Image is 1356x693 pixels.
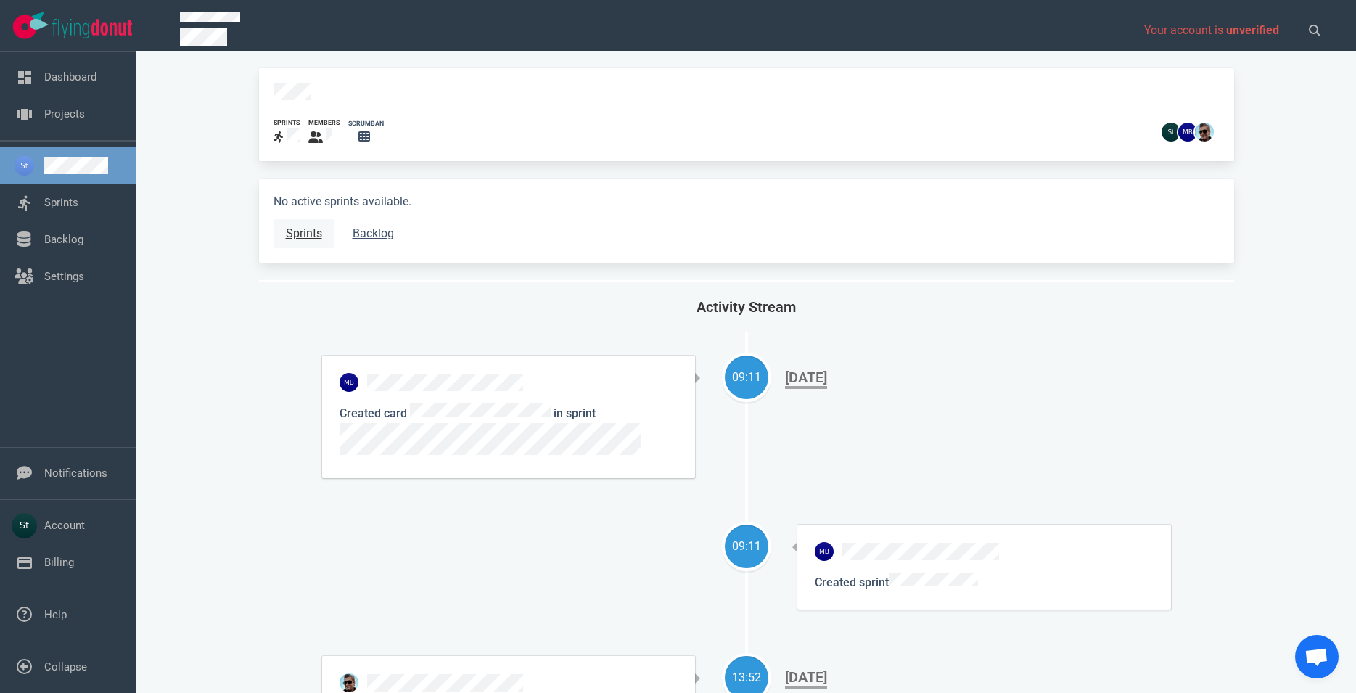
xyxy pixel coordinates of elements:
[340,673,358,692] img: 26
[44,660,87,673] a: Collapse
[1195,123,1214,142] img: 26
[52,19,132,38] img: Flying Donut text logo
[44,70,96,83] a: Dashboard
[725,538,768,555] div: 09:11
[348,119,384,128] div: scrumban
[1144,23,1279,37] span: Your account is
[785,369,827,389] div: [DATE]
[44,519,85,532] a: Account
[815,573,1154,592] p: Created sprint
[308,118,340,128] div: members
[44,556,74,569] a: Billing
[308,118,340,147] a: members
[259,179,1234,263] div: No active sprints available.
[340,373,358,392] img: 26
[340,406,642,458] span: in sprint
[44,196,78,209] a: Sprints
[44,233,83,246] a: Backlog
[274,219,334,248] a: Sprints
[1162,123,1180,142] img: 26
[785,668,827,689] div: [DATE]
[274,118,300,128] div: sprints
[1226,23,1279,37] span: unverified
[1295,635,1339,678] div: Open chat
[44,107,85,120] a: Projects
[44,467,107,480] a: Notifications
[340,403,678,461] p: Created card
[1178,123,1197,142] img: 26
[340,219,406,248] a: Backlog
[697,298,796,316] span: Activity Stream
[274,118,300,147] a: sprints
[44,608,67,621] a: Help
[815,542,834,561] img: 26
[725,669,768,686] div: 13:52
[44,270,84,283] a: Settings
[725,369,768,386] div: 09:11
